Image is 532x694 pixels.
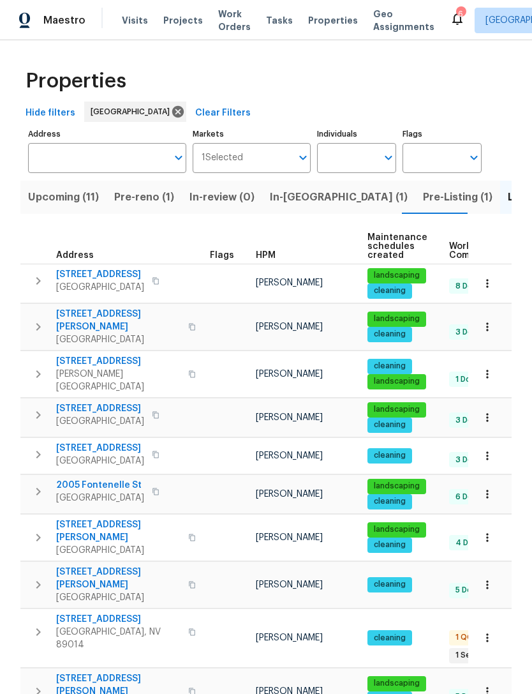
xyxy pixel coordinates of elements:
span: [STREET_ADDRESS][PERSON_NAME] [56,566,181,591]
label: Individuals [317,130,396,138]
span: Clear Filters [195,105,251,121]
span: [PERSON_NAME] [256,370,323,379]
span: [STREET_ADDRESS] [56,613,181,626]
span: 2005 Fontenelle St [56,479,144,492]
span: Projects [163,14,203,27]
span: [STREET_ADDRESS][PERSON_NAME] [56,308,181,333]
span: cleaning [369,633,411,644]
span: [GEOGRAPHIC_DATA] [56,415,144,428]
span: Upcoming (11) [28,188,99,206]
button: Open [170,149,188,167]
button: Open [294,149,312,167]
span: cleaning [369,579,411,590]
span: Properties [308,14,358,27]
span: [STREET_ADDRESS] [56,268,144,281]
span: [PERSON_NAME] [256,322,323,331]
span: Maestro [43,14,85,27]
span: Pre-reno (1) [114,188,174,206]
label: Flags [403,130,482,138]
label: Address [28,130,186,138]
span: [PERSON_NAME][GEOGRAPHIC_DATA] [56,368,181,393]
span: landscaping [369,481,425,492]
button: Clear Filters [190,102,256,125]
span: cleaning [369,539,411,550]
span: 1 Sent [450,650,484,661]
span: cleaning [369,361,411,372]
button: Hide filters [20,102,80,125]
span: 3 Done [450,327,487,338]
span: [GEOGRAPHIC_DATA] [91,105,175,118]
span: 1 Selected [202,153,243,163]
span: Pre-Listing (1) [423,188,492,206]
span: [GEOGRAPHIC_DATA] [56,544,181,557]
span: 3 Done [450,415,487,426]
span: [GEOGRAPHIC_DATA] [56,455,144,467]
span: In-review (0) [189,188,255,206]
span: Flags [210,251,234,260]
span: 5 Done [450,585,487,596]
span: [GEOGRAPHIC_DATA] [56,492,144,504]
span: [GEOGRAPHIC_DATA] [56,591,181,604]
button: Open [380,149,397,167]
span: landscaping [369,404,425,415]
span: [GEOGRAPHIC_DATA], NV 89014 [56,626,181,651]
span: [PERSON_NAME] [256,580,323,589]
span: [PERSON_NAME] [256,451,323,460]
span: [STREET_ADDRESS] [56,402,144,415]
span: Maintenance schedules created [367,233,427,260]
span: Work Order Completion [449,242,529,260]
span: [GEOGRAPHIC_DATA] [56,333,181,346]
span: 6 Done [450,492,487,502]
span: HPM [256,251,276,260]
span: [PERSON_NAME] [256,533,323,542]
span: [STREET_ADDRESS] [56,355,181,368]
button: Open [465,149,483,167]
span: [PERSON_NAME] [256,413,323,422]
span: landscaping [369,313,425,324]
span: 4 Done [450,538,488,548]
span: Tasks [266,16,293,25]
span: Work Orders [218,8,251,33]
span: 8 Done [450,281,487,292]
span: landscaping [369,524,425,535]
span: landscaping [369,678,425,689]
span: 1 Done [450,374,485,385]
span: [STREET_ADDRESS] [56,442,144,455]
span: cleaning [369,496,411,507]
span: [PERSON_NAME] [256,633,323,642]
span: Properties [26,75,126,87]
span: Geo Assignments [373,8,434,33]
span: Address [56,251,94,260]
span: landscaping [369,270,425,281]
div: [GEOGRAPHIC_DATA] [84,102,186,122]
span: Visits [122,14,148,27]
span: cleaning [369,419,411,430]
span: cleaning [369,285,411,296]
span: 3 Done [450,455,487,465]
span: landscaping [369,376,425,387]
span: In-[GEOGRAPHIC_DATA] (1) [270,188,408,206]
span: [GEOGRAPHIC_DATA] [56,281,144,294]
span: 1 QC [450,632,478,643]
span: cleaning [369,329,411,340]
span: [PERSON_NAME] [256,278,323,287]
span: cleaning [369,450,411,461]
span: [PERSON_NAME] [256,490,323,499]
span: [STREET_ADDRESS][PERSON_NAME] [56,518,181,544]
div: 6 [456,8,465,20]
span: Hide filters [26,105,75,121]
label: Markets [193,130,311,138]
